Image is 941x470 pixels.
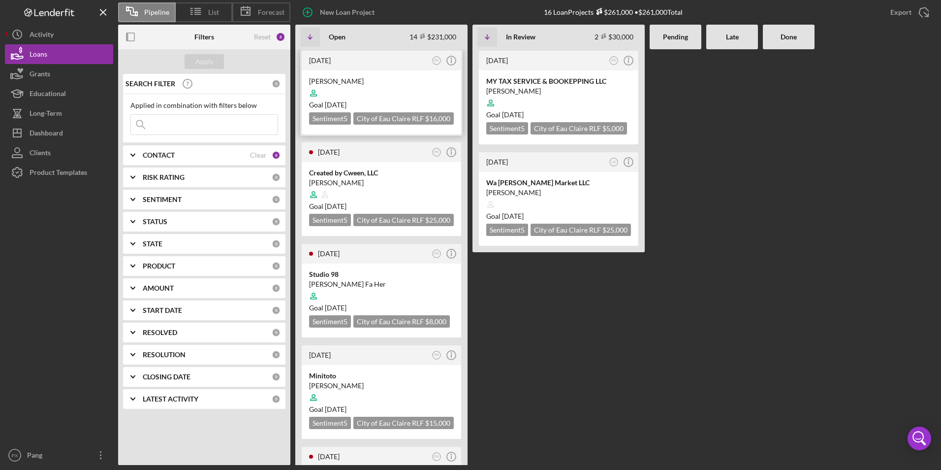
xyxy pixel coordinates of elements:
[602,226,627,234] span: $25,000
[272,350,281,359] div: 0
[781,33,797,41] b: Done
[486,56,508,65] time: 2025-08-11 18:49
[612,59,616,62] text: PX
[309,168,454,178] div: Created by Cween, LLC
[531,122,627,134] div: City of Eau Claire RLF
[5,163,113,182] a: Product Templates
[486,122,528,134] div: Sentiment 5
[309,381,454,391] div: [PERSON_NAME]
[272,173,281,182] div: 0
[5,445,113,465] button: PXPang [PERSON_NAME]
[5,143,113,163] button: Clients
[254,33,271,41] div: Reset
[143,262,175,270] b: PRODUCT
[506,33,535,41] b: In Review
[309,112,351,125] div: Sentiment 5
[430,349,443,362] button: PX
[272,262,281,270] div: 0
[5,103,113,123] button: Long-Term
[430,247,443,261] button: PX
[250,151,267,159] div: Clear
[435,59,439,62] text: PX
[486,158,508,166] time: 2025-07-30 15:42
[12,453,18,458] text: PX
[300,344,463,440] a: [DATE]PXMinitoto[PERSON_NAME]Goal [DATE]Sentiment5City of Eau Claire RLF $15,000
[486,178,631,188] div: Wa [PERSON_NAME] Market LLC
[300,242,463,339] a: [DATE]PXStudio 98[PERSON_NAME] Fa HerGoal [DATE]Sentiment5City of Eau Claire RLF $8,000
[194,33,214,41] b: Filters
[143,373,190,381] b: CLOSING DATE
[435,150,439,154] text: PX
[502,110,524,119] time: 08/21/2025
[595,33,633,41] div: 2 $30,000
[272,372,281,381] div: 0
[272,79,281,88] div: 0
[544,8,683,16] div: 16 Loan Projects • $261,000 Total
[272,284,281,293] div: 0
[880,2,936,22] button: Export
[435,455,439,458] text: PX
[425,114,450,123] span: $16,000
[309,351,331,359] time: 2025-09-15 15:29
[486,188,631,198] div: [PERSON_NAME]
[309,214,351,226] div: Sentiment 5
[602,124,624,133] span: $5,000
[353,417,454,429] div: City of Eau Claire RLF
[309,279,454,289] div: [PERSON_NAME] Fa Her
[325,405,346,413] time: 10/03/2025
[309,269,454,279] div: Studio 98
[5,64,113,84] button: Grants
[353,112,454,125] div: City of Eau Claire RLF
[309,178,454,188] div: [PERSON_NAME]
[890,2,911,22] div: Export
[309,56,331,65] time: 2025-09-27 22:54
[30,44,47,67] div: Loans
[318,452,340,461] time: 2025-09-08 19:18
[143,351,186,359] b: RESOLUTION
[185,54,224,69] button: Apply
[144,8,169,16] span: Pipeline
[143,218,167,226] b: STATUS
[143,173,185,181] b: RISK RATING
[486,76,631,86] div: MY TAX SERVICE & BOOKEPPING LLC
[435,252,439,255] text: PX
[5,44,113,64] button: Loans
[272,239,281,248] div: 0
[425,317,446,326] span: $8,000
[272,328,281,337] div: 0
[5,84,113,103] button: Educational
[425,419,450,427] span: $15,000
[430,146,443,159] button: PX
[425,216,450,224] span: $25,000
[5,25,113,44] button: Activity
[272,217,281,226] div: 0
[30,123,63,145] div: Dashboard
[272,306,281,315] div: 0
[320,2,375,22] div: New Loan Project
[143,151,175,159] b: CONTACT
[325,303,346,312] time: 10/05/2025
[272,195,281,204] div: 0
[30,64,50,86] div: Grants
[30,25,54,47] div: Activity
[309,405,346,413] span: Goal
[607,54,621,67] button: PX
[5,123,113,143] button: Dashboard
[143,395,198,403] b: LATEST ACTIVITY
[309,315,351,328] div: Sentiment 5
[258,8,284,16] span: Forecast
[486,224,528,236] div: Sentiment 5
[125,80,175,88] b: SEARCH FILTER
[309,303,346,312] span: Goal
[272,395,281,403] div: 0
[486,212,524,220] span: Goal
[435,353,439,357] text: PX
[143,284,174,292] b: AMOUNT
[309,101,346,109] span: Goal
